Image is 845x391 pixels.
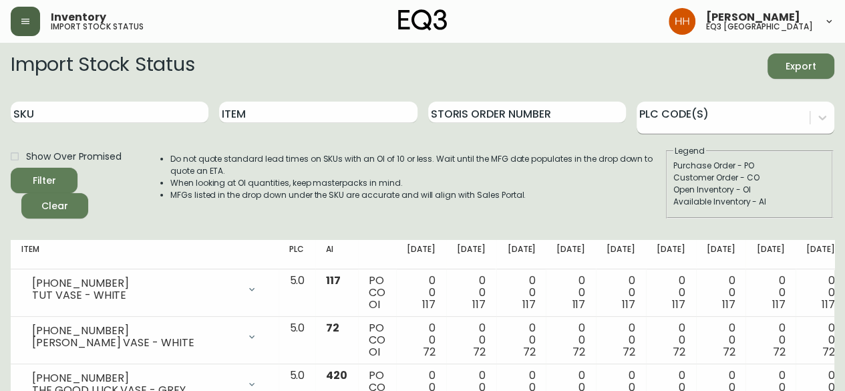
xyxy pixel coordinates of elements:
[622,297,635,312] span: 117
[326,273,341,288] span: 117
[21,193,88,219] button: Clear
[706,23,813,31] h5: eq3 [GEOGRAPHIC_DATA]
[315,240,358,269] th: AI
[696,240,746,269] th: [DATE]
[507,322,536,358] div: 0 0
[11,53,194,79] h2: Import Stock Status
[457,322,486,358] div: 0 0
[369,275,385,311] div: PO CO
[707,275,735,311] div: 0 0
[756,322,785,358] div: 0 0
[11,240,279,269] th: Item
[496,240,546,269] th: [DATE]
[768,53,834,79] button: Export
[279,317,315,364] td: 5.0
[507,275,536,311] div: 0 0
[673,184,826,196] div: Open Inventory - OI
[21,322,268,352] div: [PHONE_NUMBER][PERSON_NAME] VASE - WHITE
[369,297,380,312] span: OI
[723,344,735,360] span: 72
[745,240,796,269] th: [DATE]
[546,240,596,269] th: [DATE]
[772,344,785,360] span: 72
[657,322,685,358] div: 0 0
[596,240,646,269] th: [DATE]
[51,12,106,23] span: Inventory
[326,320,339,336] span: 72
[446,240,496,269] th: [DATE]
[26,150,122,164] span: Show Over Promised
[170,177,665,189] li: When looking at OI quantities, keep masterpacks in mind.
[32,337,238,349] div: [PERSON_NAME] VASE - WHITE
[279,269,315,317] td: 5.0
[396,240,446,269] th: [DATE]
[673,172,826,184] div: Customer Order - CO
[822,297,835,312] span: 117
[778,58,824,75] span: Export
[556,322,585,358] div: 0 0
[522,297,536,312] span: 117
[673,160,826,172] div: Purchase Order - PO
[722,297,735,312] span: 117
[669,8,695,35] img: 6b766095664b4c6b511bd6e414aa3971
[369,322,385,358] div: PO CO
[170,153,665,177] li: Do not quote standard lead times on SKUs with an OI of 10 or less. Wait until the MFG date popula...
[806,275,835,311] div: 0 0
[556,275,585,311] div: 0 0
[170,189,665,201] li: MFGs listed in the drop down under the SKU are accurate and will align with Sales Portal.
[21,275,268,304] div: [PHONE_NUMBER]TUT VASE - WHITE
[706,12,800,23] span: [PERSON_NAME]
[756,275,785,311] div: 0 0
[646,240,696,269] th: [DATE]
[32,198,77,215] span: Clear
[572,344,585,360] span: 72
[673,196,826,208] div: Available Inventory - AI
[11,168,77,193] button: Filter
[473,344,486,360] span: 72
[673,344,685,360] span: 72
[806,322,835,358] div: 0 0
[32,277,238,289] div: [PHONE_NUMBER]
[407,275,436,311] div: 0 0
[398,9,448,31] img: logo
[657,275,685,311] div: 0 0
[51,23,144,31] h5: import stock status
[672,297,685,312] span: 117
[369,344,380,360] span: OI
[32,289,238,301] div: TUT VASE - WHITE
[707,322,735,358] div: 0 0
[423,344,436,360] span: 72
[32,372,238,384] div: [PHONE_NUMBER]
[472,297,486,312] span: 117
[607,322,635,358] div: 0 0
[422,297,436,312] span: 117
[407,322,436,358] div: 0 0
[607,275,635,311] div: 0 0
[457,275,486,311] div: 0 0
[772,297,785,312] span: 117
[623,344,635,360] span: 72
[523,344,536,360] span: 72
[572,297,585,312] span: 117
[673,145,706,157] legend: Legend
[32,325,238,337] div: [PHONE_NUMBER]
[822,344,835,360] span: 72
[279,240,315,269] th: PLC
[326,368,347,383] span: 420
